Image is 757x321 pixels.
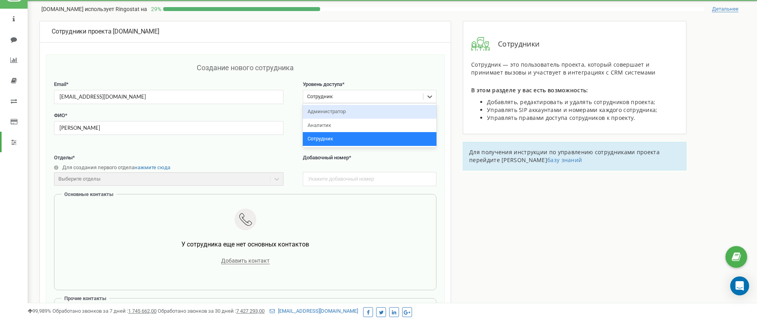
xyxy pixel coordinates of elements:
[303,81,342,87] span: Уровень доступа
[487,114,635,121] span: Управлять правами доступа сотрудников к проекту.
[730,276,749,295] div: Open Intercom Messenger
[487,106,658,114] span: Управлять SIP аккаунтами и номерами каждого сотрудника;
[490,39,539,49] span: Сотрудники
[52,308,157,314] span: Обработано звонков за 7 дней :
[54,155,73,160] span: Отделы
[471,61,655,76] span: Сотрудник — это пользователь проекта, который совершает и принимает вызовы и участвует в интеграц...
[303,105,437,119] div: Администратор
[712,6,738,12] span: Детальнее
[64,295,106,301] span: Прочие контакты
[303,172,437,186] input: Укажите добавочный номер
[307,93,333,101] div: Сотрудник
[303,119,437,133] div: Аналитик
[471,86,588,94] span: В этом разделе у вас есть возможность:
[158,308,265,314] span: Обработано звонков за 30 дней :
[270,308,358,314] a: [EMAIL_ADDRESS][DOMAIN_NAME]
[303,155,349,160] span: Добавочный номер
[197,63,294,72] span: Создание нового сотрудника
[54,90,283,104] input: Введите Email
[52,27,439,36] div: [DOMAIN_NAME]
[128,308,157,314] u: 1 745 662,00
[54,121,283,135] input: Введите ФИО
[54,81,66,87] span: Email
[181,241,309,248] span: У сотрудника еще нет основных контактов
[303,132,437,146] div: Сотрудник
[487,98,656,106] span: Добавлять, редактировать и удалять сотрудников проекта;
[134,164,170,170] a: нажмите сюда
[221,258,270,264] span: Добавить контакт
[469,148,660,164] span: Для получения инструкции по управлению сотрудниками проекта перейдите [PERSON_NAME]
[52,28,111,35] span: Сотрудники проекта
[547,156,582,164] a: базу знаний
[147,5,163,13] p: 29 %
[64,191,114,197] span: Основные контакты
[54,112,65,118] span: ФИО
[62,164,134,170] span: Для создания первого отдела
[236,308,265,314] u: 7 427 293,00
[85,6,147,12] span: использует Ringostat на
[41,5,147,13] p: [DOMAIN_NAME]
[28,308,51,314] span: 99,989%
